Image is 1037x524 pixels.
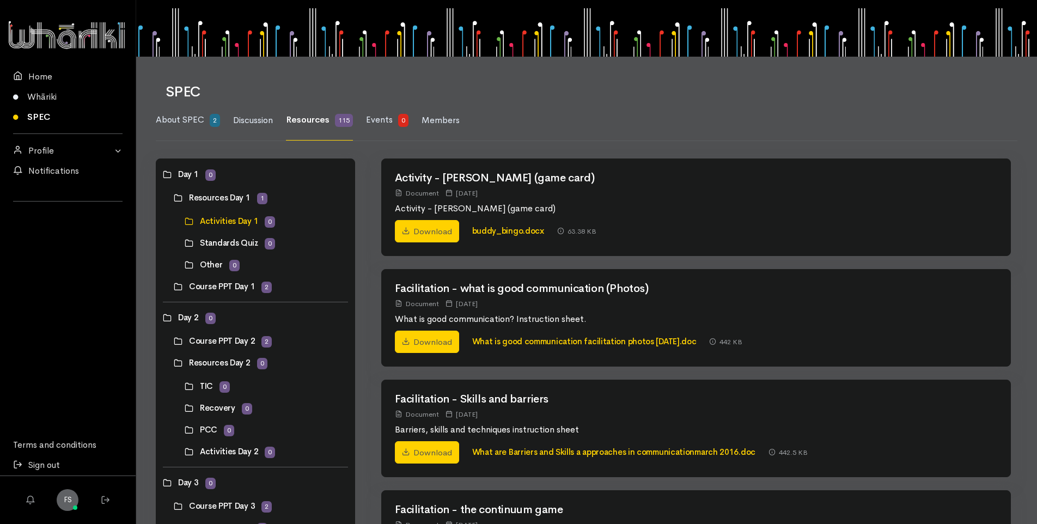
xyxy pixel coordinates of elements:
[366,114,393,125] span: Events
[57,489,78,511] a: FS
[446,187,478,199] div: [DATE]
[395,393,998,405] h2: Facilitation - Skills and barriers
[46,208,90,221] iframe: LinkedIn Embedded Content
[422,114,460,126] span: Members
[13,208,123,234] div: Follow us on LinkedIn
[395,298,439,309] div: Document
[166,84,1004,100] h1: SPEC
[395,187,439,199] div: Document
[398,114,408,127] span: 0
[286,100,353,141] a: Resources 115
[472,336,697,346] a: What is good communication facilitation photos [DATE].doc
[210,114,220,127] span: 2
[709,336,742,348] div: 442 KB
[395,441,459,464] a: Download
[395,283,998,295] h2: Facilitation - what is good communication (Photos)
[156,114,204,125] span: About SPEC
[156,100,220,141] a: About SPEC 2
[768,447,808,458] div: 442.5 KB
[395,409,439,420] div: Document
[395,313,998,326] p: What is good communication? Instruction sheet.
[233,114,273,126] span: Discussion
[395,504,998,516] h2: Facilitation - the continuum game
[395,331,459,354] a: Download
[422,101,460,141] a: Members
[472,226,544,236] a: buddy_bingo.docx
[395,220,459,243] a: Download
[446,409,478,420] div: [DATE]
[366,100,408,141] a: Events 0
[395,202,998,215] p: Activity - [PERSON_NAME] (game card)
[233,101,273,141] a: Discussion
[286,114,330,125] span: Resources
[395,172,998,184] h2: Activity - [PERSON_NAME] (game card)
[395,423,998,436] p: Barriers, skills and techniques instruction sheet
[335,114,353,127] span: 115
[472,447,755,457] a: What are Barriers and Skills a approaches in communicationmarch 2016.doc
[557,226,596,237] div: 63.38 KB
[446,298,478,309] div: [DATE]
